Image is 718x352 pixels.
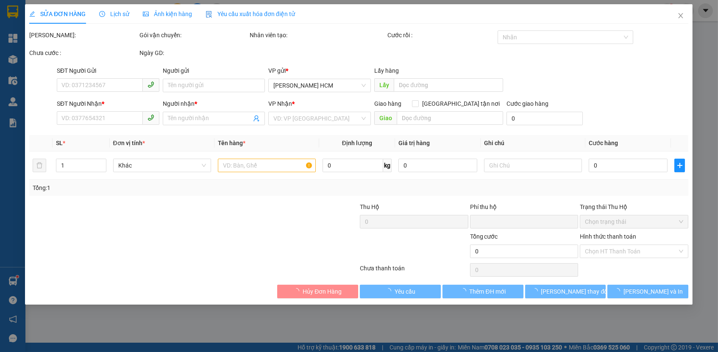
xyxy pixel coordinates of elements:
[399,140,430,146] span: Giá trị hàng
[99,11,129,17] span: Lịch sử
[385,288,395,294] span: loading
[56,140,63,146] span: SL
[374,67,399,74] span: Lấy hàng
[143,11,192,17] span: Ảnh kiện hàng
[678,12,685,19] span: close
[29,11,35,17] span: edit
[374,111,397,125] span: Giao
[397,111,503,125] input: Dọc đường
[541,287,609,296] span: [PERSON_NAME] thay đổi
[143,11,149,17] span: picture
[33,183,277,192] div: Tổng: 1
[163,99,265,108] div: Người nhận
[585,215,684,228] span: Chọn trạng thái
[507,100,549,107] label: Cước giao hàng
[303,287,342,296] span: Hủy Đơn Hàng
[675,162,685,169] span: plus
[359,264,469,278] div: Chưa thanh toán
[29,11,86,17] span: SỬA ĐƠN HÀNG
[669,4,693,28] button: Close
[507,112,583,125] input: Cước giao hàng
[387,30,496,40] div: Cước rồi :
[57,66,159,75] div: SĐT Người Gửi
[274,79,366,92] span: Trần Phú HCM
[139,30,248,40] div: Gói vận chuyển:
[269,66,371,75] div: VP gửi
[615,288,624,294] span: loading
[442,285,523,298] button: Thêm ĐH mới
[384,159,392,172] span: kg
[277,285,358,298] button: Hủy Đơn Hàng
[374,100,401,107] span: Giao hàng
[29,48,138,58] div: Chưa cước :
[57,99,159,108] div: SĐT Người Nhận
[532,288,541,294] span: loading
[113,140,145,146] span: Đơn vị tính
[269,100,292,107] span: VP Nhận
[293,288,303,294] span: loading
[118,159,206,172] span: Khác
[360,203,379,210] span: Thu Hộ
[147,114,154,121] span: phone
[525,285,606,298] button: [PERSON_NAME] thay đổi
[394,78,503,92] input: Dọc đường
[29,30,138,40] div: [PERSON_NAME]:
[624,287,683,296] span: [PERSON_NAME] và In
[470,202,579,215] div: Phí thu hộ
[218,159,316,172] input: VD: Bàn, Ghế
[589,140,618,146] span: Cước hàng
[580,202,689,212] div: Trạng thái Thu Hộ
[206,11,295,17] span: Yêu cầu xuất hóa đơn điện tử
[99,11,105,17] span: clock-circle
[460,288,470,294] span: loading
[470,233,498,240] span: Tổng cước
[250,30,386,40] div: Nhân viên tạo:
[675,159,685,172] button: plus
[608,285,689,298] button: [PERSON_NAME] và In
[580,233,637,240] label: Hình thức thanh toán
[139,48,248,58] div: Ngày GD:
[206,11,212,18] img: icon
[395,287,415,296] span: Yêu cầu
[484,159,582,172] input: Ghi Chú
[360,285,441,298] button: Yêu cầu
[163,66,265,75] div: Người gửi
[481,135,586,151] th: Ghi chú
[147,81,154,88] span: phone
[470,287,506,296] span: Thêm ĐH mới
[218,140,245,146] span: Tên hàng
[419,99,504,108] span: [GEOGRAPHIC_DATA] tận nơi
[342,140,372,146] span: Định lượng
[253,115,260,122] span: user-add
[374,78,394,92] span: Lấy
[33,159,46,172] button: delete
